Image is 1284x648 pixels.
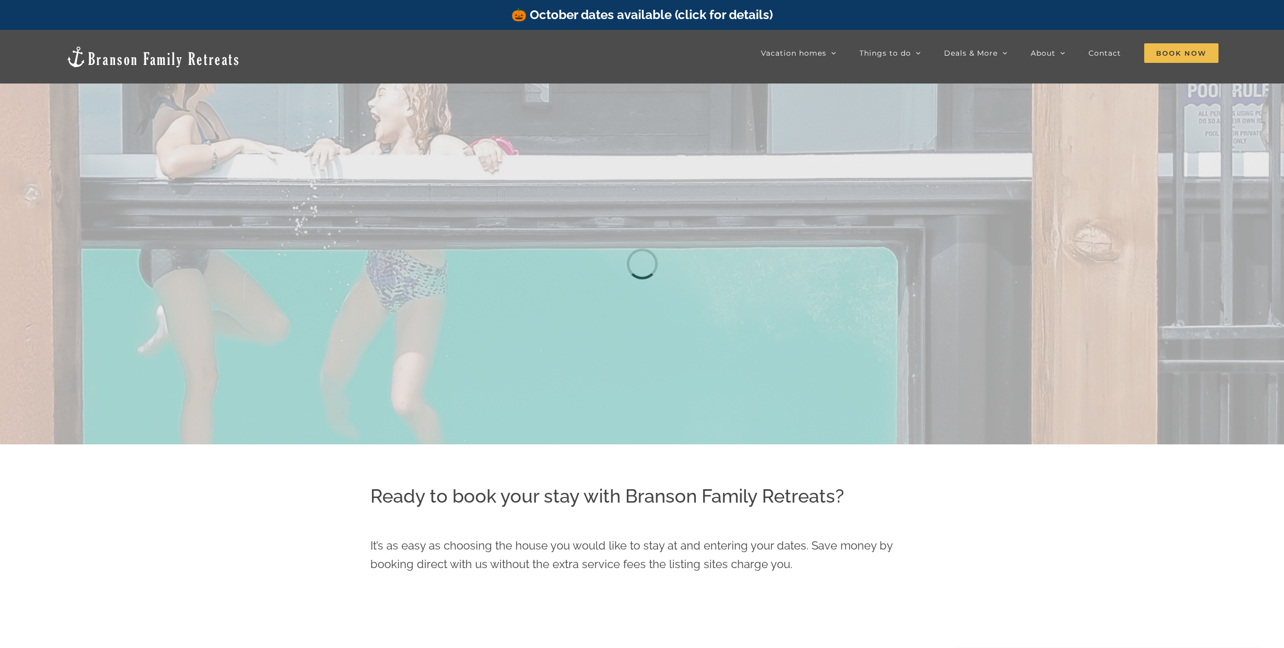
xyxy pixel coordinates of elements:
[761,43,836,63] a: Vacation homes
[944,49,998,57] span: Deals & More
[511,7,773,22] a: 🎃 October dates available (click for details)
[370,537,914,573] p: It’s as easy as choosing the house you would like to stay at and entering your dates. Save money ...
[859,43,921,63] a: Things to do
[944,43,1007,63] a: Deals & More
[1031,49,1055,57] span: About
[1088,49,1121,57] span: Contact
[761,49,826,57] span: Vacation homes
[370,483,914,509] h2: Ready to book your stay with Branson Family Retreats?
[1031,43,1065,63] a: About
[1088,43,1121,63] a: Contact
[66,45,240,69] img: Branson Family Retreats Logo
[761,43,1218,63] nav: Main Menu
[1144,43,1218,63] a: Book Now
[859,49,911,57] span: Things to do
